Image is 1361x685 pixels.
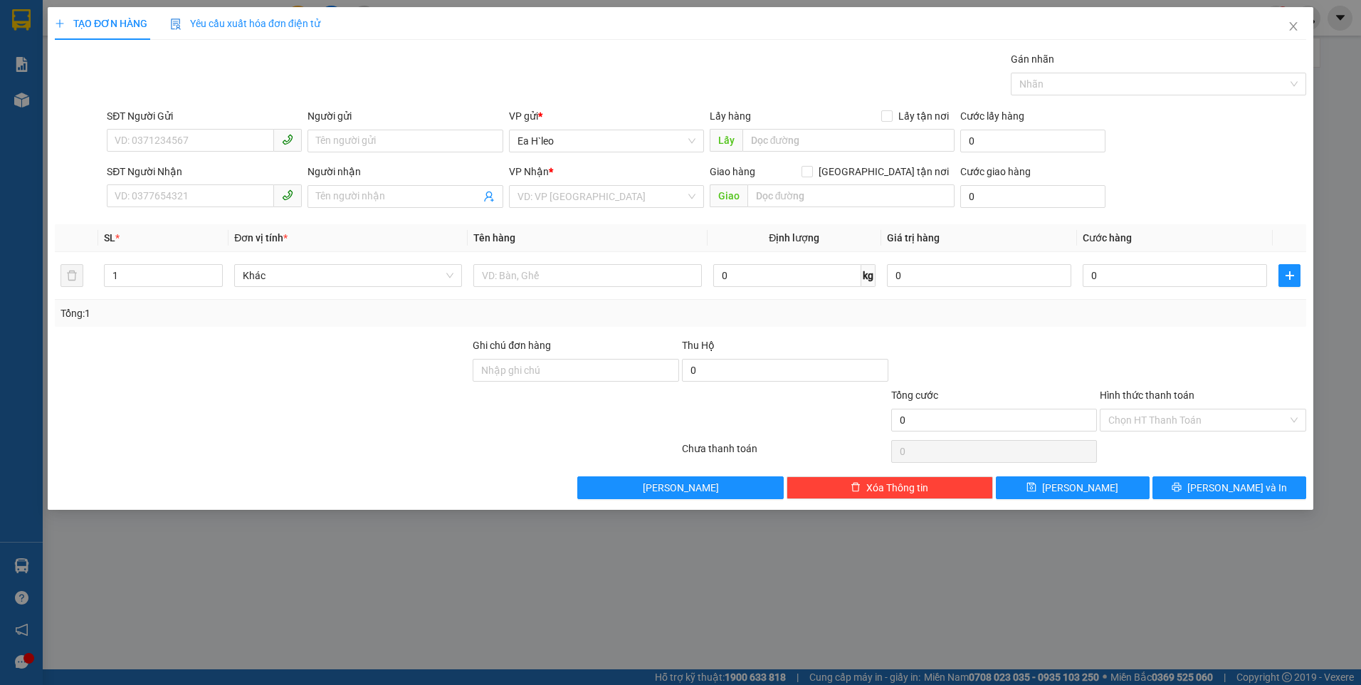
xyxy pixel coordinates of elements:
button: deleteXóa Thông tin [787,476,993,499]
span: delete [851,482,861,493]
span: [PERSON_NAME] và In [1187,480,1287,496]
span: phone [282,189,293,201]
button: Close [1273,7,1313,47]
span: Giá trị hàng [887,232,940,244]
span: [PERSON_NAME] [643,480,719,496]
div: Người nhận [308,164,503,179]
label: Hình thức thanh toán [1100,389,1194,401]
span: Giao [710,184,747,207]
button: [PERSON_NAME] [577,476,784,499]
input: Cước lấy hàng [960,130,1105,152]
span: [PERSON_NAME] [1042,480,1118,496]
button: printer[PERSON_NAME] và In [1152,476,1306,499]
span: VP Nhận [509,166,549,177]
span: Cước hàng [1083,232,1132,244]
input: Ghi chú đơn hàng [473,359,679,382]
div: Tổng: 1 [61,305,525,321]
span: save [1026,482,1036,493]
span: Tên hàng [473,232,515,244]
div: Người gửi [308,108,503,124]
span: plus [55,19,65,28]
span: Ea H`leo [517,130,695,152]
span: Lấy hàng [710,110,751,122]
div: SĐT Người Gửi [107,108,302,124]
span: [GEOGRAPHIC_DATA] tận nơi [813,164,955,179]
span: Đơn vị tính [234,232,288,244]
span: Giao hàng [710,166,755,177]
span: plus [1279,270,1300,281]
div: VP gửi [509,108,704,124]
span: phone [282,134,293,145]
span: Lấy [710,129,742,152]
label: Ghi chú đơn hàng [473,340,551,351]
input: Dọc đường [747,184,955,207]
span: Thu Hộ [682,340,715,351]
button: plus [1278,264,1300,287]
span: Định lượng [769,232,819,244]
span: SL [104,232,115,244]
span: kg [861,264,876,287]
div: SĐT Người Nhận [107,164,302,179]
input: Cước giao hàng [960,185,1105,208]
label: Gán nhãn [1011,53,1054,65]
span: Yêu cầu xuất hóa đơn điện tử [170,18,320,29]
button: save[PERSON_NAME] [996,476,1150,499]
div: Chưa thanh toán [680,441,890,466]
span: printer [1172,482,1182,493]
span: Lấy tận nơi [893,108,955,124]
label: Cước giao hàng [960,166,1031,177]
span: Khác [243,265,453,286]
span: Tổng cước [891,389,938,401]
input: 0 [887,264,1071,287]
img: icon [170,19,182,30]
span: Xóa Thông tin [866,480,928,496]
input: VD: Bàn, Ghế [473,264,701,287]
span: TẠO ĐƠN HÀNG [55,18,147,29]
label: Cước lấy hàng [960,110,1024,122]
span: user-add [483,191,495,202]
input: Dọc đường [742,129,955,152]
span: close [1288,21,1299,32]
button: delete [61,264,83,287]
